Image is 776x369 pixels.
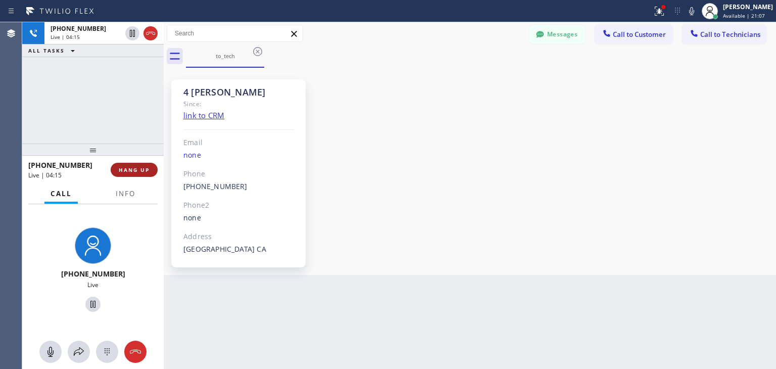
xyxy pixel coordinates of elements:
[187,52,263,60] div: to_tech
[51,189,72,198] span: Call
[613,30,666,39] span: Call to Customer
[529,25,585,44] button: Messages
[183,244,294,255] div: [GEOGRAPHIC_DATA] CA
[685,4,699,18] button: Mute
[183,110,224,120] a: link to CRM
[143,26,158,40] button: Hang up
[68,341,90,363] button: Open directory
[22,44,85,57] button: ALL TASKS
[111,163,158,177] button: HANG UP
[183,168,294,180] div: Phone
[167,25,303,41] input: Search
[183,200,294,211] div: Phone2
[723,3,773,11] div: [PERSON_NAME]
[87,281,99,289] span: Live
[183,137,294,149] div: Email
[183,150,294,161] div: none
[61,269,125,279] span: [PHONE_NUMBER]
[183,212,294,224] div: none
[51,33,80,40] span: Live | 04:15
[116,189,135,198] span: Info
[683,25,766,44] button: Call to Technicians
[183,98,294,110] div: Since:
[183,181,248,191] a: [PHONE_NUMBER]
[28,47,65,54] span: ALL TASKS
[723,12,765,19] span: Available | 21:07
[183,86,294,98] div: 4 [PERSON_NAME]
[700,30,760,39] span: Call to Technicians
[119,166,150,173] span: HANG UP
[595,25,672,44] button: Call to Customer
[183,231,294,243] div: Address
[85,297,101,312] button: Hold Customer
[110,184,141,204] button: Info
[124,341,147,363] button: Hang up
[28,171,62,179] span: Live | 04:15
[28,160,92,170] span: [PHONE_NUMBER]
[39,341,62,363] button: Mute
[125,26,139,40] button: Hold Customer
[96,341,118,363] button: Open dialpad
[44,184,78,204] button: Call
[51,24,106,33] span: [PHONE_NUMBER]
